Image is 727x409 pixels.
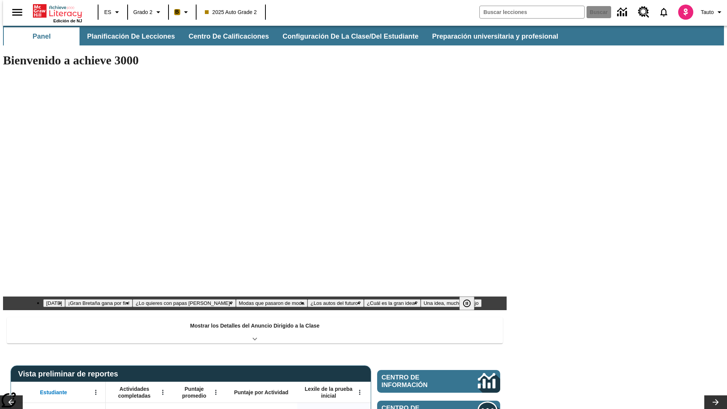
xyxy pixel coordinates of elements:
[133,8,153,16] span: Grado 2
[354,387,365,398] button: Abrir menú
[236,299,307,307] button: Diapositiva 4 Modas que pasaron de moda
[65,299,133,307] button: Diapositiva 2 ¡Gran Bretaña gana por fin!
[33,3,82,23] div: Portada
[157,387,168,398] button: Abrir menú
[53,19,82,23] span: Edición de NJ
[43,299,65,307] button: Diapositiva 1 Día del Trabajo
[480,6,584,18] input: Buscar campo
[234,389,288,396] span: Puntaje por Actividad
[175,7,179,17] span: B
[4,27,80,45] button: Panel
[674,2,698,22] button: Escoja un nuevo avatar
[701,8,714,16] span: Tauto
[382,374,452,389] span: Centro de información
[3,53,507,67] h1: Bienvenido a achieve 3000
[3,26,724,45] div: Subbarra de navegación
[633,2,654,22] a: Centro de recursos, Se abrirá en una pestaña nueva.
[130,5,166,19] button: Grado: Grado 2, Elige un grado
[421,299,482,307] button: Diapositiva 7 Una idea, mucho trabajo
[426,27,564,45] button: Preparación universitaria y profesional
[6,1,28,23] button: Abrir el menú lateral
[654,2,674,22] a: Notificaciones
[133,299,236,307] button: Diapositiva 3 ¿Lo quieres con papas fritas?
[377,370,500,393] a: Centro de información
[698,5,727,19] button: Perfil/Configuración
[104,8,111,16] span: ES
[364,299,421,307] button: Diapositiva 6 ¿Cuál es la gran idea?
[276,27,424,45] button: Configuración de la clase/del estudiante
[307,299,364,307] button: Diapositiva 5 ¿Los autos del futuro?
[109,386,159,399] span: Actividades completadas
[210,387,222,398] button: Abrir menú
[18,370,122,378] span: Vista preliminar de reportes
[205,8,257,16] span: 2025 Auto Grade 2
[678,5,693,20] img: avatar image
[183,27,275,45] button: Centro de calificaciones
[171,5,193,19] button: Boost El color de la clase es anaranjado claro. Cambiar el color de la clase.
[3,27,565,45] div: Subbarra de navegación
[101,5,125,19] button: Lenguaje: ES, Selecciona un idioma
[7,317,503,343] div: Mostrar los Detalles del Anuncio Dirigido a la Clase
[301,386,356,399] span: Lexile de la prueba inicial
[176,386,212,399] span: Puntaje promedio
[81,27,181,45] button: Planificación de lecciones
[33,3,82,19] a: Portada
[90,387,101,398] button: Abrir menú
[459,297,482,310] div: Pausar
[704,395,727,409] button: Carrusel de lecciones, seguir
[459,297,474,310] button: Pausar
[613,2,633,23] a: Centro de información
[190,322,320,330] p: Mostrar los Detalles del Anuncio Dirigido a la Clase
[40,389,67,396] span: Estudiante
